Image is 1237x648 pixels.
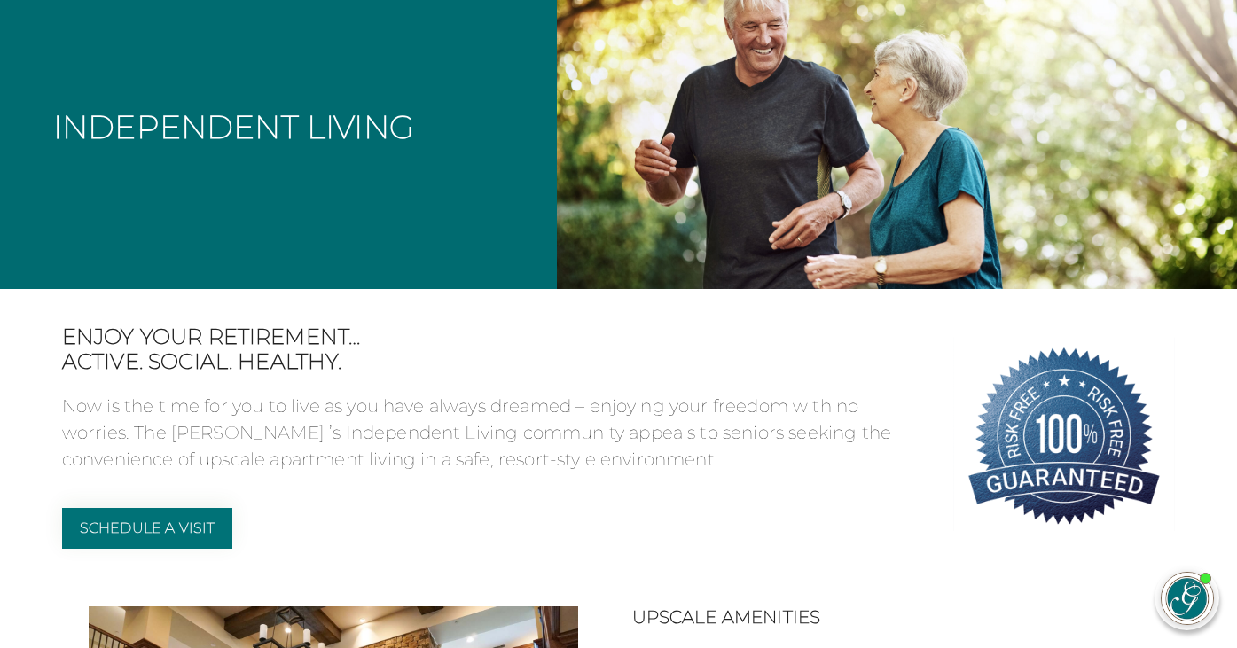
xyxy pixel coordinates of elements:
h2: Upscale Amenities [632,606,1176,628]
iframe: iframe [886,171,1219,549]
a: Schedule a Visit [62,508,233,549]
img: avatar [1162,573,1213,624]
h1: Independent Living [53,111,414,143]
p: Now is the time for you to live as you have always dreamed – enjoying your freedom with no worrie... [62,393,928,472]
span: Active. Social. Healthy. [62,349,928,375]
span: Enjoy your retirement… [62,324,928,350]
